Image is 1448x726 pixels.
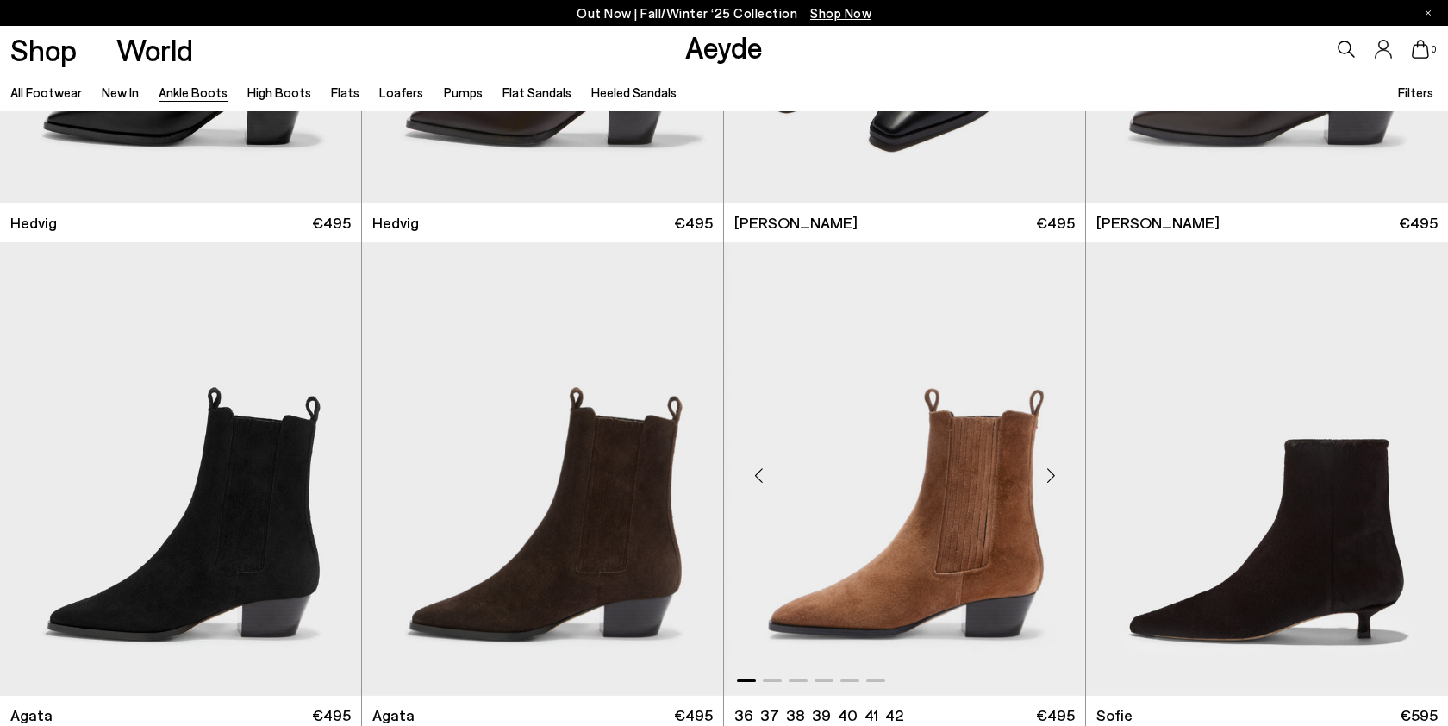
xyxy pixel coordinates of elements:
[1096,212,1220,234] span: [PERSON_NAME]
[733,450,784,502] div: Previous slide
[444,84,483,100] a: Pumps
[864,704,878,726] li: 41
[1036,704,1075,726] span: €495
[685,28,763,65] a: Aeyde
[1096,704,1133,726] span: Sofie
[331,84,359,100] a: Flats
[734,704,898,726] ul: variant
[362,242,723,697] img: Agata Suede Ankle Boots
[362,242,723,697] a: Next slide Previous slide
[10,84,82,100] a: All Footwear
[102,84,139,100] a: New In
[1086,203,1448,242] a: [PERSON_NAME] €495
[674,212,713,234] span: €495
[577,3,871,24] p: Out Now | Fall/Winter ‘25 Collection
[372,212,419,234] span: Hedvig
[1399,212,1438,234] span: €495
[734,212,858,234] span: [PERSON_NAME]
[362,203,723,242] a: Hedvig €495
[786,704,805,726] li: 38
[810,5,871,21] span: Navigate to /collections/new-in
[724,242,1085,697] div: 1 / 6
[10,212,57,234] span: Hedvig
[812,704,831,726] li: 39
[379,84,423,100] a: Loafers
[362,242,723,697] div: 1 / 6
[1086,242,1448,697] img: Sofie Ponyhair Ankle Boots
[312,704,351,726] span: €495
[734,704,753,726] li: 36
[885,704,903,726] li: 42
[724,242,1085,697] img: Agata Suede Ankle Boots
[1429,45,1438,54] span: 0
[247,84,311,100] a: High Boots
[1412,40,1429,59] a: 0
[1400,704,1438,726] span: €595
[724,203,1085,242] a: [PERSON_NAME] €495
[1086,242,1448,697] div: 1 / 6
[372,704,415,726] span: Agata
[591,84,677,100] a: Heeled Sandals
[10,34,77,65] a: Shop
[838,704,858,726] li: 40
[10,704,53,726] span: Agata
[1036,212,1075,234] span: €495
[724,242,1085,697] a: Next slide Previous slide
[116,34,193,65] a: World
[674,704,713,726] span: €495
[502,84,571,100] a: Flat Sandals
[1025,450,1077,502] div: Next slide
[1398,84,1433,100] span: Filters
[760,704,779,726] li: 37
[1086,242,1448,697] a: Next slide Previous slide
[159,84,228,100] a: Ankle Boots
[312,212,351,234] span: €495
